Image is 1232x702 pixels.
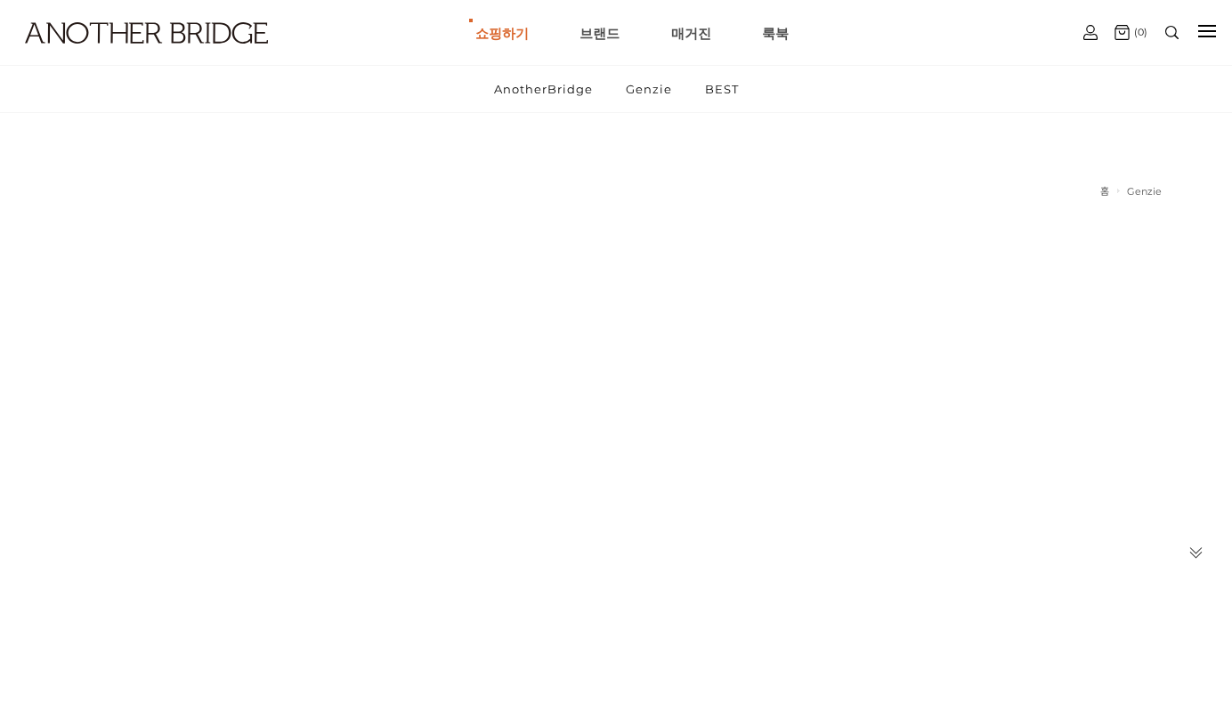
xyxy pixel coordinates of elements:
a: Genzie [611,66,687,112]
img: search [1165,26,1179,39]
span: (0) [1130,26,1147,38]
img: logo [25,22,268,44]
a: 매거진 [671,1,711,65]
a: 룩북 [762,1,789,65]
a: AnotherBridge [479,66,608,112]
a: 홈 [1100,185,1109,198]
a: 쇼핑하기 [475,1,529,65]
a: (0) [1114,25,1147,40]
a: logo [9,22,194,87]
a: 브랜드 [580,1,620,65]
a: BEST [690,66,754,112]
a: Genzie [1127,185,1162,198]
img: cart [1083,25,1098,40]
img: cart [1114,25,1130,40]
